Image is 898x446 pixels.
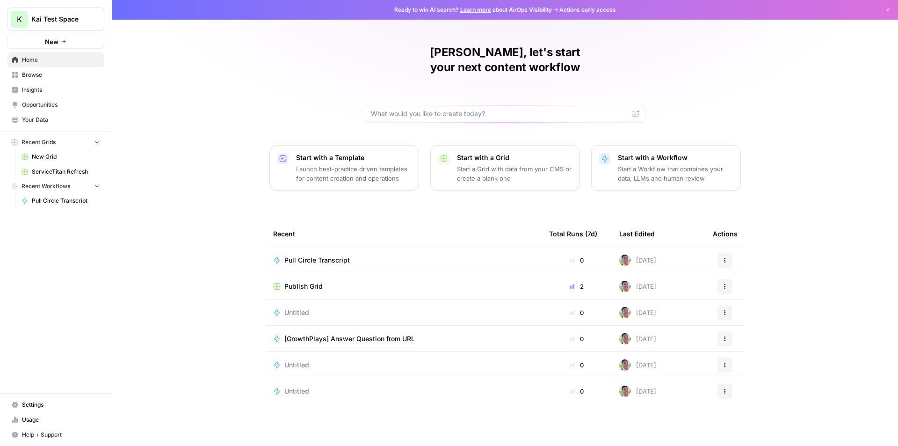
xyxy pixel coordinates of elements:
[619,359,630,371] img: 99f2gcj60tl1tjps57nny4cf0tt1
[22,401,100,409] span: Settings
[549,282,604,291] div: 2
[619,307,656,318] div: [DATE]
[549,256,604,265] div: 0
[284,256,350,265] span: Pull Circle Transcript
[22,138,56,146] span: Recent Grids
[273,334,534,344] a: [GrowthPlays] Answer Question from URL
[22,116,100,124] span: Your Data
[7,179,104,193] button: Recent Workflows
[619,333,630,344] img: 99f2gcj60tl1tjps57nny4cf0tt1
[7,35,104,49] button: New
[17,149,104,164] a: New Grid
[273,308,534,317] a: Untitled
[284,360,309,370] span: Untitled
[371,109,628,118] input: What would you like to create today?
[273,360,534,370] a: Untitled
[549,308,604,317] div: 0
[269,145,419,191] button: Start with a TemplateLaunch best-practice driven templates for content creation and operations
[22,182,70,190] span: Recent Workflows
[549,360,604,370] div: 0
[273,387,534,396] a: Untitled
[7,112,104,127] a: Your Data
[284,334,415,344] span: [GrowthPlays] Answer Question from URL
[430,145,580,191] button: Start with a GridStart a Grid with data from your CMS or create a blank one
[619,386,656,397] div: [DATE]
[7,135,104,149] button: Recent Grids
[394,6,552,14] span: Ready to win AI search? about AirOps Visibility
[713,221,738,247] div: Actions
[17,193,104,208] a: Pull Circle Transcript
[22,71,100,79] span: Browse
[22,416,100,424] span: Usage
[17,164,104,179] a: ServiceTitan Refresh
[559,6,616,14] span: Actions early access
[32,168,100,176] span: ServiceTitan Refresh
[22,431,100,439] span: Help + Support
[619,221,655,247] div: Last Edited
[273,221,534,247] div: Recent
[273,256,534,265] a: Pull Circle Transcript
[619,333,656,344] div: [DATE]
[619,386,630,397] img: 99f2gcj60tl1tjps57nny4cf0tt1
[32,153,100,161] span: New Grid
[296,164,411,183] p: Launch best-practice driven templates for content creation and operations
[457,153,572,162] p: Start with a Grid
[549,334,604,344] div: 0
[619,359,656,371] div: [DATE]
[619,281,656,292] div: [DATE]
[7,397,104,412] a: Settings
[7,97,104,112] a: Opportunities
[7,67,104,82] a: Browse
[284,282,323,291] span: Publish Grid
[618,153,733,162] p: Start with a Workflow
[296,153,411,162] p: Start with a Template
[460,6,491,13] a: Learn more
[619,255,630,266] img: 99f2gcj60tl1tjps57nny4cf0tt1
[549,387,604,396] div: 0
[284,308,309,317] span: Untitled
[619,255,656,266] div: [DATE]
[591,145,741,191] button: Start with a WorkflowStart a Workflow that combines your data, LLMs and human review
[22,56,100,64] span: Home
[17,14,22,25] span: K
[549,221,597,247] div: Total Runs (7d)
[7,7,104,31] button: Workspace: Kai Test Space
[284,387,309,396] span: Untitled
[619,281,630,292] img: 99f2gcj60tl1tjps57nny4cf0tt1
[31,15,88,24] span: Kai Test Space
[45,37,58,46] span: New
[457,164,572,183] p: Start a Grid with data from your CMS or create a blank one
[618,164,733,183] p: Start a Workflow that combines your data, LLMs and human review
[619,307,630,318] img: 99f2gcj60tl1tjps57nny4cf0tt1
[7,412,104,427] a: Usage
[22,86,100,94] span: Insights
[22,101,100,109] span: Opportunities
[7,52,104,67] a: Home
[7,82,104,97] a: Insights
[7,427,104,442] button: Help + Support
[32,197,100,205] span: Pull Circle Transcript
[273,282,534,291] a: Publish Grid
[365,45,645,75] h1: [PERSON_NAME], let's start your next content workflow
